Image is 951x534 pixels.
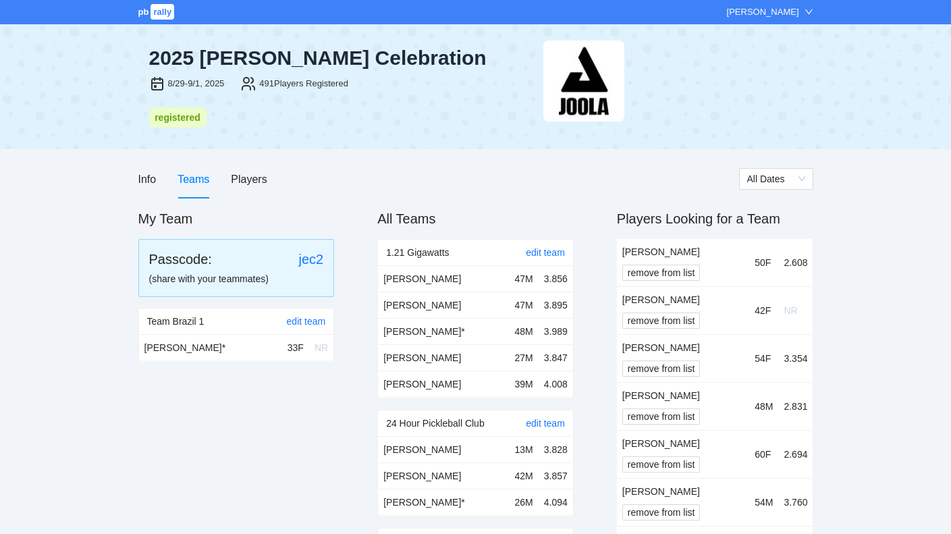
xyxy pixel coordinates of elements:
[628,409,695,424] span: remove from list
[526,247,565,258] a: edit team
[622,504,701,520] button: remove from list
[617,209,813,228] h2: Players Looking for a Team
[147,309,287,334] div: Team Brazil 1
[749,239,778,287] td: 50F
[510,437,539,463] td: 13M
[784,449,807,460] span: 2.694
[544,352,568,363] span: 3.847
[805,7,813,16] span: down
[622,340,744,355] div: [PERSON_NAME]
[178,171,209,188] div: Teams
[749,430,778,478] td: 60F
[544,379,568,390] span: 4.008
[510,292,539,318] td: 47M
[287,316,326,327] a: edit team
[544,273,568,284] span: 3.856
[544,300,568,311] span: 3.895
[153,110,202,125] div: registered
[149,271,324,286] div: (share with your teammates)
[784,497,807,508] span: 3.760
[378,318,509,344] td: [PERSON_NAME] *
[749,478,778,526] td: 54M
[628,457,695,472] span: remove from list
[544,444,568,455] span: 3.828
[378,462,509,489] td: [PERSON_NAME]
[510,489,539,515] td: 26M
[622,388,744,403] div: [PERSON_NAME]
[784,257,807,268] span: 2.608
[168,77,225,90] div: 8/29-9/1, 2025
[526,418,565,429] a: edit team
[622,292,744,307] div: [PERSON_NAME]
[622,456,701,473] button: remove from list
[386,410,526,436] div: 24 Hour Pickleball Club
[544,326,568,337] span: 3.989
[151,4,174,20] span: rally
[727,5,799,19] div: [PERSON_NAME]
[282,335,309,361] td: 33F
[543,41,624,122] img: joola-black.png
[622,408,701,425] button: remove from list
[749,334,778,382] td: 54F
[622,361,701,377] button: remove from list
[544,471,568,481] span: 3.857
[510,266,539,292] td: 47M
[377,209,574,228] h2: All Teams
[510,344,539,371] td: 27M
[628,361,695,376] span: remove from list
[231,171,267,188] div: Players
[149,46,533,70] div: 2025 [PERSON_NAME] Celebration
[628,505,695,520] span: remove from list
[622,313,701,329] button: remove from list
[622,265,701,281] button: remove from list
[378,371,509,397] td: [PERSON_NAME]
[622,436,744,451] div: [PERSON_NAME]
[138,209,335,228] h2: My Team
[138,7,177,17] a: pbrally
[544,497,568,508] span: 4.094
[378,266,509,292] td: [PERSON_NAME]
[784,401,807,412] span: 2.831
[622,244,744,259] div: [PERSON_NAME]
[510,462,539,489] td: 42M
[386,240,526,265] div: 1.21 Gigawatts
[138,7,149,17] span: pb
[259,77,348,90] div: 491 Players Registered
[510,371,539,397] td: 39M
[378,292,509,318] td: [PERSON_NAME]
[149,250,212,269] div: Passcode:
[138,171,157,188] div: Info
[315,342,328,353] span: NR
[749,382,778,430] td: 48M
[622,484,744,499] div: [PERSON_NAME]
[378,489,509,515] td: [PERSON_NAME] *
[628,265,695,280] span: remove from list
[298,252,323,267] a: jec2
[749,286,778,334] td: 42F
[747,169,805,189] span: All Dates
[784,305,797,316] span: NR
[378,344,509,371] td: [PERSON_NAME]
[139,335,282,361] td: [PERSON_NAME] *
[510,318,539,344] td: 48M
[784,353,807,364] span: 3.354
[378,437,509,463] td: [PERSON_NAME]
[628,313,695,328] span: remove from list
